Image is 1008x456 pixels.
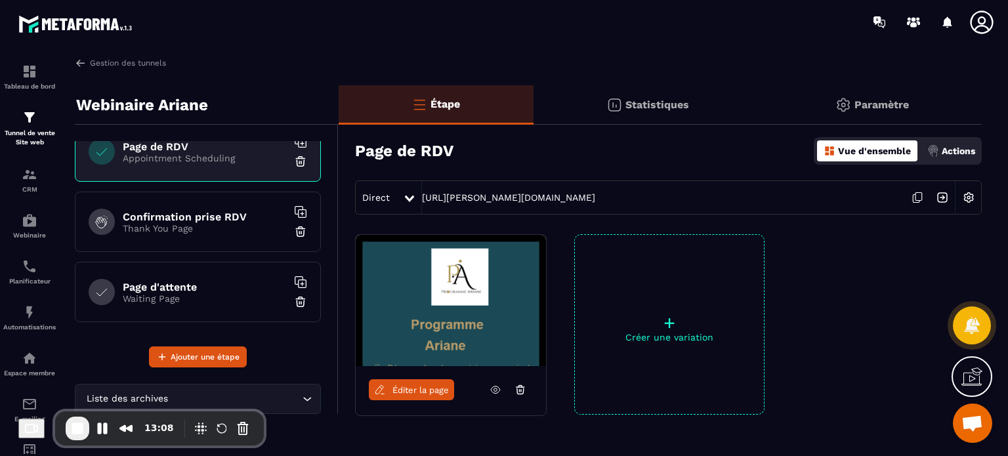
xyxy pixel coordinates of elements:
a: emailemailE-mailing [3,386,56,432]
h6: Confirmation prise RDV [123,211,287,223]
a: formationformationTableau de bord [3,54,56,100]
div: Ouvrir le chat [953,404,992,443]
img: trash [294,295,307,308]
img: arrow [75,57,87,69]
div: Search for option [75,384,321,414]
img: stats.20deebd0.svg [606,97,622,113]
img: formation [22,110,37,125]
p: Statistiques [625,98,689,111]
p: Automatisations [3,323,56,331]
a: automationsautomationsEspace membre [3,341,56,386]
p: Paramètre [854,98,909,111]
img: actions.d6e523a2.png [927,145,939,157]
p: Planificateur [3,278,56,285]
p: Thank You Page [123,223,287,234]
span: Ajouter une étape [171,350,240,363]
p: Waiting Page [123,293,287,304]
button: Ajouter une étape [149,346,247,367]
img: arrow-next.bcc2205e.svg [930,185,955,210]
span: Direct [362,192,390,203]
img: automations [22,350,37,366]
a: formationformationCRM [3,157,56,203]
h6: Page de RDV [123,140,287,153]
span: Éditer la page [392,385,449,395]
h3: Page de RDV [355,142,453,160]
img: email [22,396,37,412]
p: CRM [3,186,56,193]
p: Étape [430,98,460,110]
a: Éditer la page [369,379,454,400]
p: Vue d'ensemble [838,146,911,156]
p: Appointment Scheduling [123,153,287,163]
img: dashboard-orange.40269519.svg [824,145,835,157]
span: Liste des archives [83,392,171,406]
img: trash [294,225,307,238]
p: E-mailing [3,415,56,423]
a: Gestion des tunnels [75,57,166,69]
img: image [356,235,546,366]
p: Webinaire [3,232,56,239]
p: Espace membre [3,369,56,377]
img: bars-o.4a397970.svg [411,96,427,112]
a: [URL][PERSON_NAME][DOMAIN_NAME] [422,192,595,203]
input: Search for option [171,392,299,406]
p: Tunnel de vente Site web [3,129,56,147]
img: setting-w.858f3a88.svg [956,185,981,210]
h6: Page d'attente [123,281,287,293]
a: schedulerschedulerPlanificateur [3,249,56,295]
p: Tableau de bord [3,83,56,90]
p: Actions [942,146,975,156]
img: formation [22,64,37,79]
a: automationsautomationsWebinaire [3,203,56,249]
img: setting-gr.5f69749f.svg [835,97,851,113]
a: automationsautomationsAutomatisations [3,295,56,341]
img: scheduler [22,259,37,274]
img: automations [22,304,37,320]
img: formation [22,167,37,182]
p: + [575,314,764,332]
p: Webinaire Ariane [76,92,208,118]
a: formationformationTunnel de vente Site web [3,100,56,157]
img: trash [294,155,307,168]
img: logo [18,12,136,36]
p: Créer une variation [575,332,764,342]
img: automations [22,213,37,228]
